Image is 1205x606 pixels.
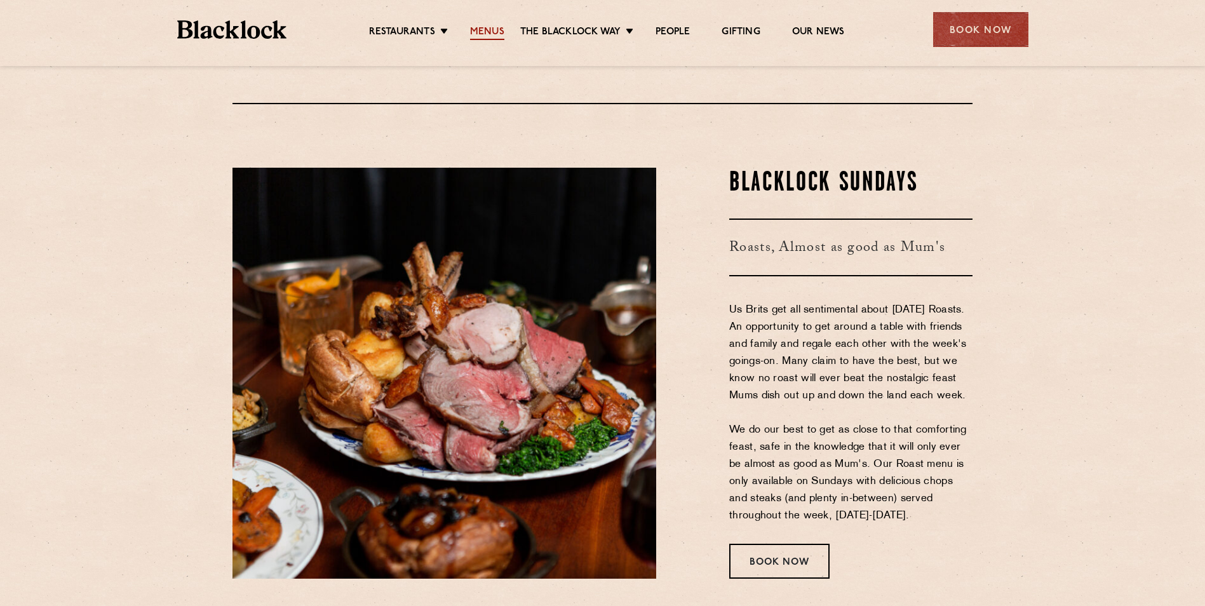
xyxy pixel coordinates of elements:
[177,20,287,39] img: BL_Textured_Logo-footer-cropped.svg
[792,26,845,40] a: Our News
[656,26,690,40] a: People
[369,26,435,40] a: Restaurants
[729,168,973,199] h2: Blacklock Sundays
[470,26,504,40] a: Menus
[729,219,973,276] h3: Roasts, Almost as good as Mum's
[729,544,830,579] div: Book Now
[933,12,1028,47] div: Book Now
[722,26,760,40] a: Gifting
[520,26,621,40] a: The Blacklock Way
[729,302,973,525] p: Us Brits get all sentimental about [DATE] Roasts. An opportunity to get around a table with frien...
